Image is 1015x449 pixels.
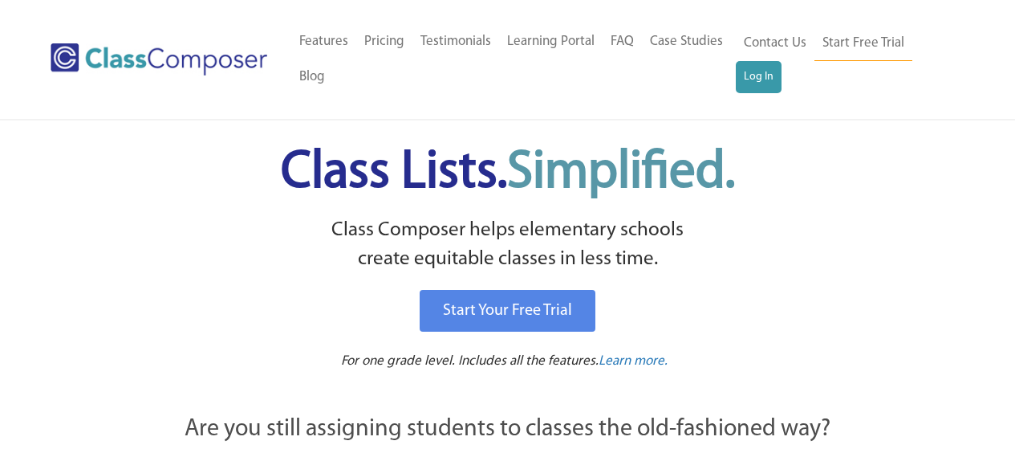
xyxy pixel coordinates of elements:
[281,147,735,199] span: Class Lists.
[736,26,814,61] a: Contact Us
[291,24,736,95] nav: Header Menu
[420,290,595,332] a: Start Your Free Trial
[443,303,572,319] span: Start Your Free Trial
[99,412,917,447] p: Are you still assigning students to classes the old-fashioned way?
[341,354,599,368] span: For one grade level. Includes all the features.
[507,147,735,199] span: Simplified.
[96,216,920,275] p: Class Composer helps elementary schools create equitable classes in less time.
[291,59,333,95] a: Blog
[736,26,952,93] nav: Header Menu
[642,24,731,59] a: Case Studies
[412,24,499,59] a: Testimonials
[736,61,782,93] a: Log In
[599,352,668,372] a: Learn more.
[599,354,668,368] span: Learn more.
[603,24,642,59] a: FAQ
[291,24,356,59] a: Features
[356,24,412,59] a: Pricing
[51,43,267,76] img: Class Composer
[814,26,912,62] a: Start Free Trial
[499,24,603,59] a: Learning Portal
